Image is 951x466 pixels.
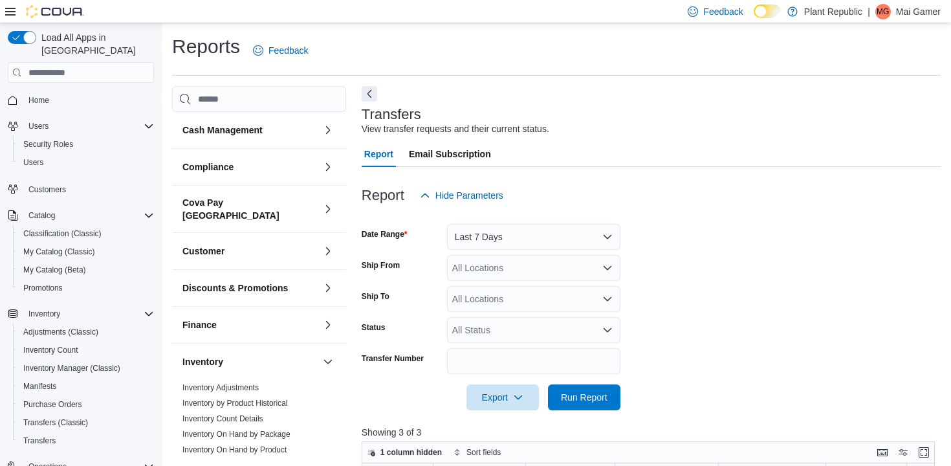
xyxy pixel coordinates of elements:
[409,141,491,167] span: Email Subscription
[182,398,288,408] span: Inventory by Product Historical
[804,4,862,19] p: Plant Republic
[18,262,154,278] span: My Catalog (Beta)
[182,383,259,392] a: Inventory Adjustments
[548,384,620,410] button: Run Report
[447,224,620,250] button: Last 7 Days
[182,245,318,258] button: Customer
[13,341,159,359] button: Inventory Count
[18,415,154,430] span: Transfers (Classic)
[18,155,49,170] a: Users
[362,188,404,203] h3: Report
[23,436,56,446] span: Transfers
[13,377,159,395] button: Manifests
[182,429,290,439] span: Inventory On Hand by Package
[18,379,154,394] span: Manifests
[362,353,424,364] label: Transfer Number
[182,445,287,454] a: Inventory On Hand by Product
[362,445,447,460] button: 1 column hidden
[23,118,54,134] button: Users
[602,294,613,304] button: Open list of options
[320,280,336,296] button: Discounts & Promotions
[3,305,159,323] button: Inventory
[18,280,154,296] span: Promotions
[23,265,86,275] span: My Catalog (Beta)
[13,279,159,297] button: Promotions
[13,225,159,243] button: Classification (Classic)
[182,282,288,294] h3: Discounts & Promotions
[320,317,336,333] button: Finance
[320,159,336,175] button: Compliance
[23,228,102,239] span: Classification (Classic)
[23,381,56,392] span: Manifests
[182,282,318,294] button: Discounts & Promotions
[320,354,336,370] button: Inventory
[182,383,259,393] span: Inventory Adjustments
[23,157,43,168] span: Users
[703,5,743,18] span: Feedback
[28,309,60,319] span: Inventory
[13,153,159,172] button: Users
[13,359,159,377] button: Inventory Manager (Classic)
[362,86,377,102] button: Next
[182,355,223,368] h3: Inventory
[362,229,408,239] label: Date Range
[182,399,288,408] a: Inventory by Product Historical
[13,261,159,279] button: My Catalog (Beta)
[916,445,932,460] button: Enter fullscreen
[23,399,82,410] span: Purchase Orders
[28,95,49,105] span: Home
[18,226,154,241] span: Classification (Classic)
[182,124,318,137] button: Cash Management
[13,243,159,261] button: My Catalog (Classic)
[362,291,389,302] label: Ship To
[3,117,159,135] button: Users
[182,161,234,173] h3: Compliance
[474,384,531,410] span: Export
[26,5,84,18] img: Cova
[23,283,63,293] span: Promotions
[23,182,71,197] a: Customers
[28,210,55,221] span: Catalog
[364,141,393,167] span: Report
[23,92,154,108] span: Home
[23,139,73,150] span: Security Roles
[23,306,154,322] span: Inventory
[602,263,613,273] button: Open list of options
[868,4,870,19] p: |
[182,196,318,222] button: Cova Pay [GEOGRAPHIC_DATA]
[23,93,54,108] a: Home
[182,414,263,424] span: Inventory Count Details
[18,342,83,358] a: Inventory Count
[248,38,313,63] a: Feedback
[23,118,154,134] span: Users
[320,243,336,259] button: Customer
[18,397,87,412] a: Purchase Orders
[18,324,104,340] a: Adjustments (Classic)
[754,5,781,18] input: Dark Mode
[362,122,549,136] div: View transfer requests and their current status.
[380,447,442,458] span: 1 column hidden
[875,445,890,460] button: Keyboard shortcuts
[28,184,66,195] span: Customers
[23,306,65,322] button: Inventory
[18,397,154,412] span: Purchase Orders
[23,363,120,373] span: Inventory Manager (Classic)
[18,244,100,260] a: My Catalog (Classic)
[182,124,263,137] h3: Cash Management
[362,322,386,333] label: Status
[182,245,224,258] h3: Customer
[3,179,159,198] button: Customers
[18,361,126,376] a: Inventory Manager (Classic)
[13,395,159,414] button: Purchase Orders
[182,445,287,455] span: Inventory On Hand by Product
[877,4,889,19] span: MG
[23,417,88,428] span: Transfers (Classic)
[18,155,154,170] span: Users
[362,107,421,122] h3: Transfers
[18,379,61,394] a: Manifests
[13,135,159,153] button: Security Roles
[13,323,159,341] button: Adjustments (Classic)
[182,414,263,423] a: Inventory Count Details
[13,432,159,450] button: Transfers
